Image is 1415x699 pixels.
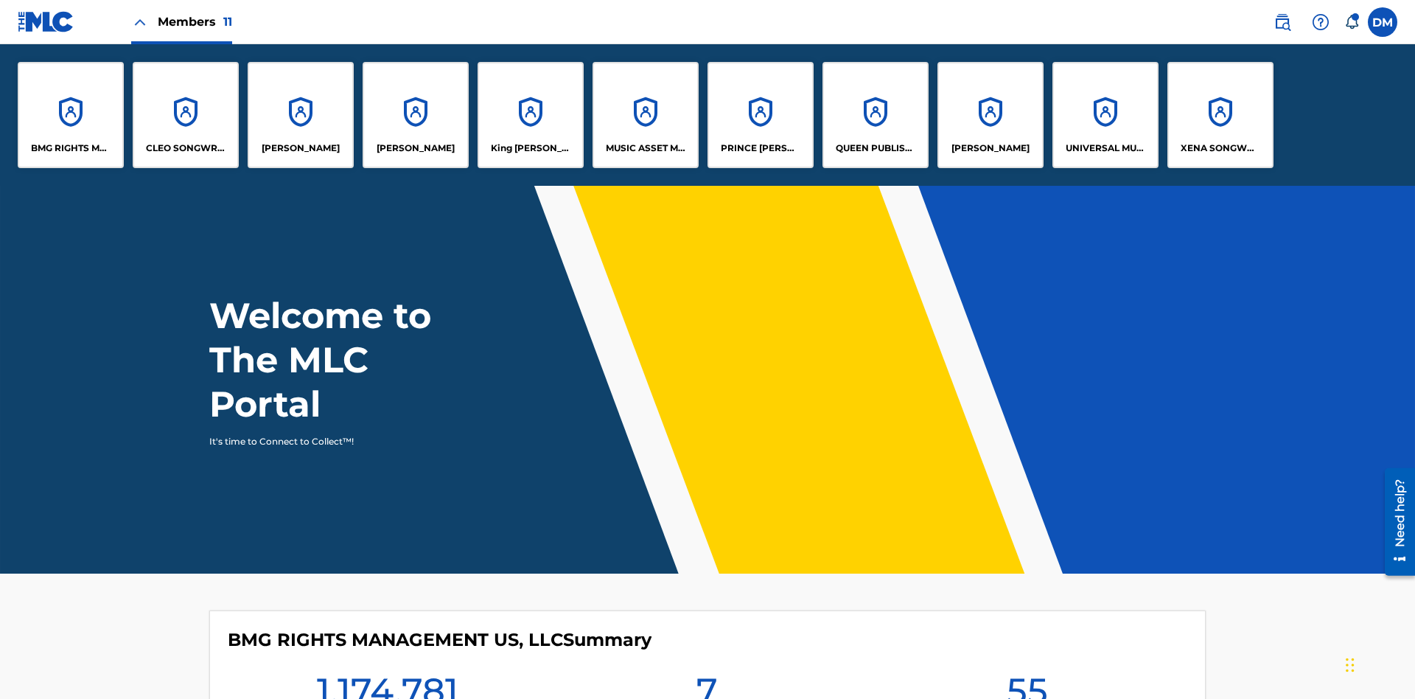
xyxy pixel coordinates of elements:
p: BMG RIGHTS MANAGEMENT US, LLC [31,142,111,155]
span: 11 [223,15,232,29]
span: Members [158,13,232,30]
img: MLC Logo [18,11,74,32]
div: Drag [1346,643,1355,687]
h1: Welcome to The MLC Portal [209,293,485,426]
a: AccountsXENA SONGWRITER [1167,62,1273,168]
div: Help [1306,7,1335,37]
a: Public Search [1268,7,1297,37]
iframe: Resource Center [1374,462,1415,583]
p: RONALD MCTESTERSON [951,142,1030,155]
a: Accounts[PERSON_NAME] [363,62,469,168]
p: It's time to Connect to Collect™! [209,435,465,448]
a: AccountsMUSIC ASSET MANAGEMENT (MAM) [593,62,699,168]
a: AccountsBMG RIGHTS MANAGEMENT US, LLC [18,62,124,168]
p: CLEO SONGWRITER [146,142,226,155]
h4: BMG RIGHTS MANAGEMENT US, LLC [228,629,651,651]
div: Notifications [1344,15,1359,29]
a: AccountsQUEEN PUBLISHA [822,62,929,168]
a: Accounts[PERSON_NAME] [248,62,354,168]
p: QUEEN PUBLISHA [836,142,916,155]
a: AccountsKing [PERSON_NAME] [478,62,584,168]
img: Close [131,13,149,31]
p: MUSIC ASSET MANAGEMENT (MAM) [606,142,686,155]
img: search [1273,13,1291,31]
iframe: Chat Widget [1341,628,1415,699]
div: User Menu [1368,7,1397,37]
p: UNIVERSAL MUSIC PUB GROUP [1066,142,1146,155]
p: PRINCE MCTESTERSON [721,142,801,155]
p: King McTesterson [491,142,571,155]
a: AccountsPRINCE [PERSON_NAME] [707,62,814,168]
p: ELVIS COSTELLO [262,142,340,155]
img: help [1312,13,1330,31]
a: AccountsUNIVERSAL MUSIC PUB GROUP [1052,62,1159,168]
a: Accounts[PERSON_NAME] [937,62,1044,168]
p: EYAMA MCSINGER [377,142,455,155]
a: AccountsCLEO SONGWRITER [133,62,239,168]
p: XENA SONGWRITER [1181,142,1261,155]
